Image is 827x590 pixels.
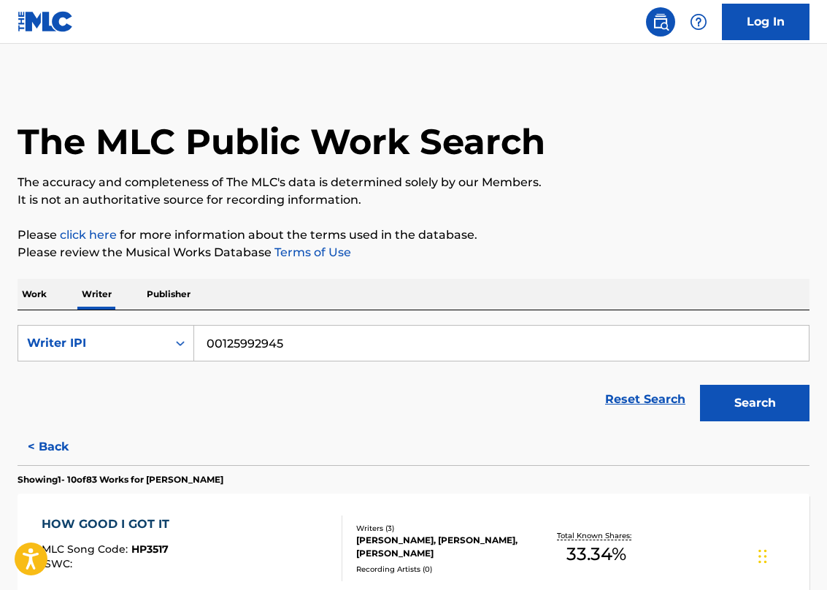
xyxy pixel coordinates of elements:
[18,429,105,465] button: < Back
[684,7,713,37] div: Help
[18,279,51,310] p: Work
[356,534,531,560] div: [PERSON_NAME], [PERSON_NAME], [PERSON_NAME]
[356,523,531,534] div: Writers ( 3 )
[557,530,635,541] p: Total Known Shares:
[60,228,117,242] a: click here
[18,11,74,32] img: MLC Logo
[754,520,827,590] iframe: Chat Widget
[18,226,809,244] p: Please for more information about the terms used in the database.
[142,279,195,310] p: Publisher
[646,7,675,37] a: Public Search
[42,557,76,570] span: ISWC :
[42,543,131,556] span: MLC Song Code :
[18,244,809,261] p: Please review the Musical Works Database
[18,174,809,191] p: The accuracy and completeness of The MLC's data is determined solely by our Members.
[598,383,693,415] a: Reset Search
[700,385,809,421] button: Search
[18,120,545,164] h1: The MLC Public Work Search
[18,473,223,486] p: Showing 1 - 10 of 83 Works for [PERSON_NAME]
[272,245,351,259] a: Terms of Use
[42,516,177,533] div: HOW GOOD I GOT IT
[77,279,116,310] p: Writer
[356,564,531,575] div: Recording Artists ( 0 )
[18,325,809,429] form: Search Form
[131,543,169,556] span: HP3517
[722,4,809,40] a: Log In
[18,191,809,209] p: It is not an authoritative source for recording information.
[652,13,669,31] img: search
[27,334,158,352] div: Writer IPI
[758,535,767,578] div: Drag
[566,541,626,567] span: 33.34 %
[690,13,707,31] img: help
